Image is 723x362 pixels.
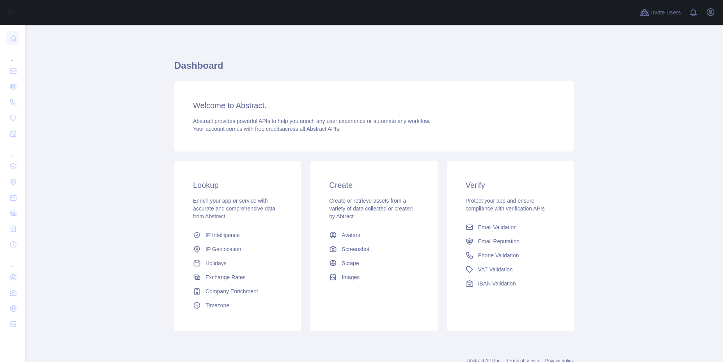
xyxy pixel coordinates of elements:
span: IP Geolocation [206,245,241,253]
span: Create or retrieve assets from a variety of data collected or created by Abtract [329,198,413,219]
span: Invite users [651,8,681,17]
span: Scrape [342,259,359,267]
a: IBAN Validation [463,276,558,291]
a: VAT Validation [463,262,558,276]
a: Timezone [190,298,285,312]
a: IP Geolocation [190,242,285,256]
span: free credits [255,126,282,132]
a: IP Intelligence [190,228,285,242]
span: Timezone [206,301,229,309]
div: ... [6,253,19,269]
a: Screenshot [326,242,422,256]
span: Company Enrichment [206,287,258,295]
a: Phone Validation [463,248,558,262]
span: Protect your app and ensure compliance with verification APIs [466,198,545,212]
h3: Lookup [193,180,282,191]
h3: Welcome to Abstract. [193,100,555,111]
span: Email Reputation [478,237,520,245]
span: Exchange Rates [206,273,246,281]
span: Email Validation [478,223,517,231]
span: VAT Validation [478,266,513,273]
span: Abstract provides powerful APIs to help you enrich any user experience or automate any workflow. [193,118,431,124]
div: ... [6,47,19,62]
a: Scrape [326,256,422,270]
a: Email Reputation [463,234,558,248]
span: Phone Validation [478,251,519,259]
a: Exchange Rates [190,270,285,284]
a: Email Validation [463,220,558,234]
button: Invite users [638,6,682,19]
h1: Dashboard [174,59,574,78]
span: Enrich your app or service with accurate and comprehensive data from Abstract [193,198,275,219]
span: IP Intelligence [206,231,240,239]
span: Images [342,273,360,281]
a: Images [326,270,422,284]
span: Screenshot [342,245,369,253]
span: Holidays [206,259,227,267]
a: Avatars [326,228,422,242]
div: ... [6,142,19,158]
h3: Create [329,180,418,191]
span: Your account comes with across all Abstract APIs. [193,126,340,132]
span: IBAN Validation [478,280,516,287]
a: Holidays [190,256,285,270]
h3: Verify [466,180,555,191]
a: Company Enrichment [190,284,285,298]
span: Avatars [342,231,360,239]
